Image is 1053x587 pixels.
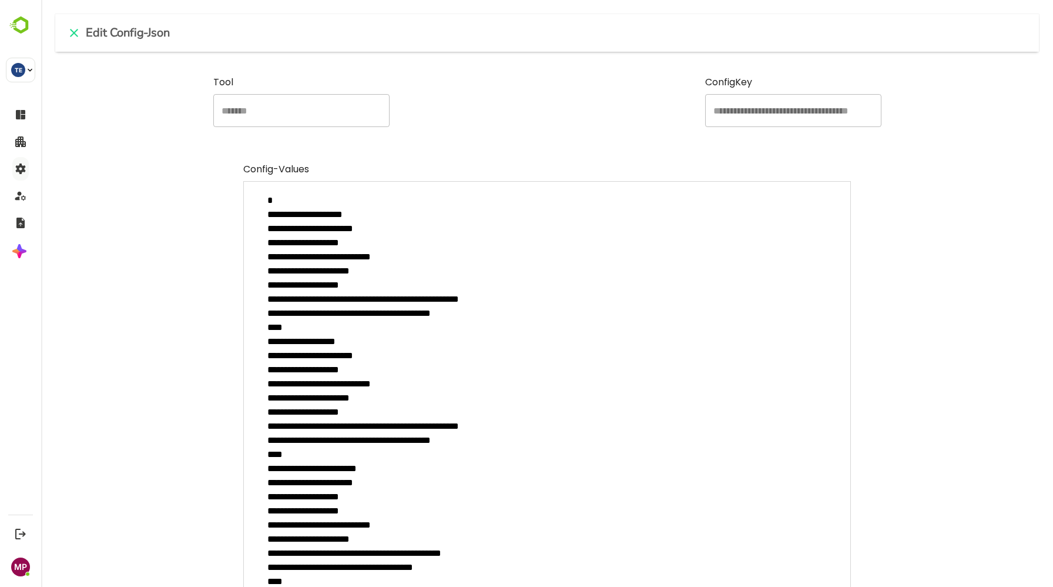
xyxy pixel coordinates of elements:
div: MP [11,558,30,576]
img: BambooboxLogoMark.f1c84d78b4c51b1a7b5f700c9845e183.svg [6,14,36,36]
label: ConfigKey [664,75,840,89]
button: Logout [12,526,28,542]
button: close [21,21,45,45]
label: Tool [172,75,348,89]
label: Config-Values [202,162,809,176]
div: TE [11,63,25,77]
h6: Edit Config-Json [45,24,129,42]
